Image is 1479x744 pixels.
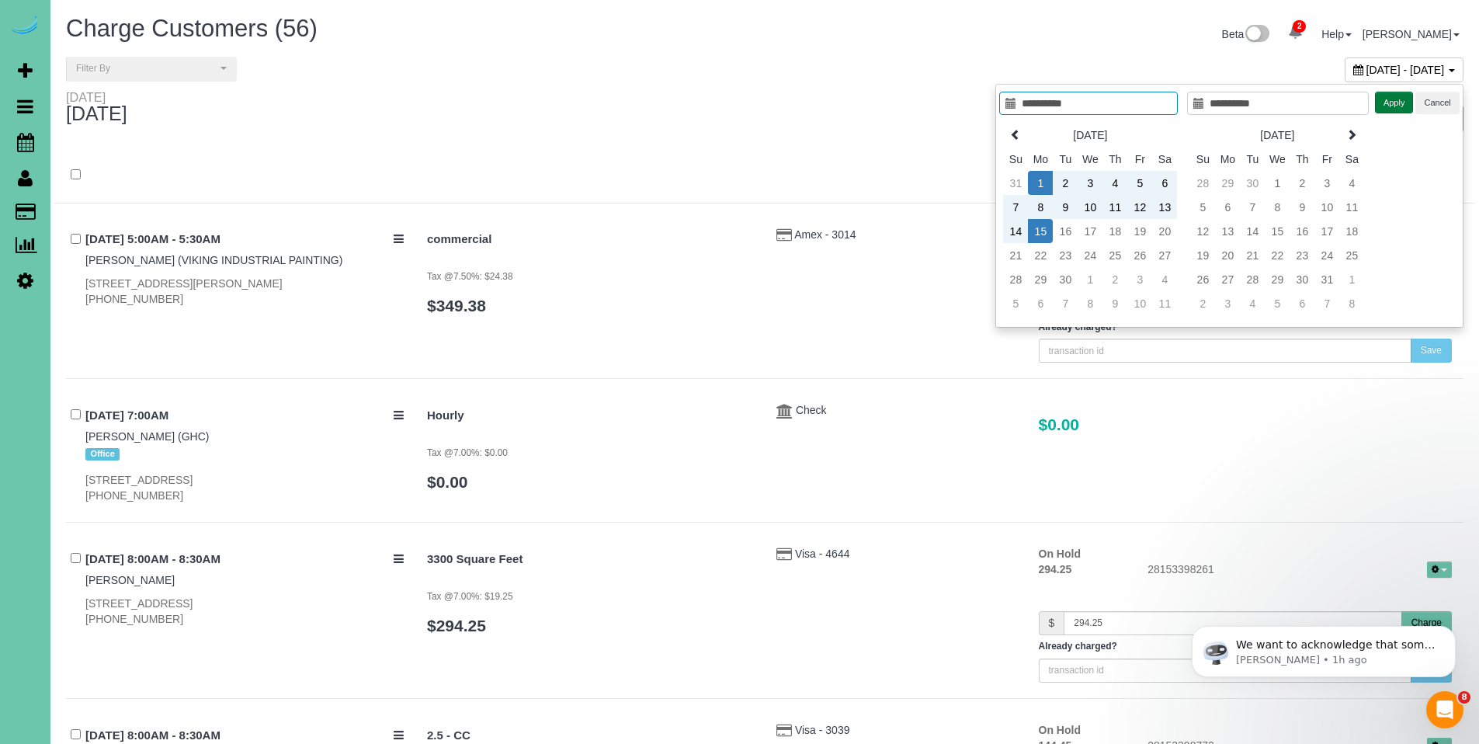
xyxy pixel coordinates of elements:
[427,271,513,282] small: Tax @7.50%: $24.38
[1078,291,1102,315] td: 8
[1240,219,1265,243] td: 14
[1039,415,1453,433] h3: $0.00
[1003,195,1028,219] td: 7
[85,276,404,307] div: [STREET_ADDRESS][PERSON_NAME] [PHONE_NUMBER]
[1314,243,1339,267] td: 24
[1190,171,1215,195] td: 28
[1152,147,1177,171] th: Sa
[1366,64,1445,76] span: [DATE] - [DATE]
[1028,291,1053,315] td: 6
[1290,267,1314,291] td: 30
[1102,291,1127,315] td: 9
[1290,171,1314,195] td: 2
[1028,219,1053,243] td: 15
[1127,219,1152,243] td: 19
[1339,219,1364,243] td: 18
[1339,171,1364,195] td: 4
[85,472,404,503] div: [STREET_ADDRESS] [PHONE_NUMBER]
[794,228,856,241] span: Amex - 3014
[85,729,404,742] h4: [DATE] 8:00AM - 8:30AM
[1028,195,1053,219] td: 8
[1314,171,1339,195] td: 3
[1053,243,1078,267] td: 23
[1127,195,1152,219] td: 12
[1127,243,1152,267] td: 26
[85,233,404,246] h4: [DATE] 5:00AM - 5:30AM
[66,15,318,42] span: Charge Customers (56)
[1102,243,1127,267] td: 25
[1152,195,1177,219] td: 13
[1003,171,1028,195] td: 31
[1152,291,1177,315] td: 11
[1168,593,1479,702] iframe: Intercom notifications message
[1190,147,1215,171] th: Su
[1215,171,1240,195] td: 29
[1039,659,1411,683] input: transaction id
[1240,267,1265,291] td: 28
[1240,243,1265,267] td: 21
[1053,219,1078,243] td: 16
[1215,147,1240,171] th: Mo
[1127,267,1152,291] td: 3
[1339,147,1364,171] th: Sa
[1240,171,1265,195] td: 30
[9,16,40,37] a: Automaid Logo
[1215,219,1240,243] td: 13
[427,409,753,422] h4: Hourly
[1293,20,1306,33] span: 2
[1078,243,1102,267] td: 24
[1102,219,1127,243] td: 18
[1314,219,1339,243] td: 17
[795,548,850,560] a: Visa - 4644
[1136,561,1463,580] div: 28153398261
[1078,171,1102,195] td: 3
[1290,291,1314,315] td: 6
[1102,195,1127,219] td: 11
[427,591,513,602] small: Tax @7.00%: $19.25
[85,553,404,566] h4: [DATE] 8:00AM - 8:30AM
[1028,171,1053,195] td: 1
[1102,171,1127,195] td: 4
[1265,267,1290,291] td: 29
[1215,267,1240,291] td: 27
[1190,243,1215,267] td: 19
[1152,267,1177,291] td: 4
[1152,243,1177,267] td: 27
[1222,28,1270,40] a: Beta
[1265,171,1290,195] td: 1
[1190,267,1215,291] td: 26
[1039,548,1081,560] strong: On Hold
[795,724,850,736] span: Visa - 3039
[1028,267,1053,291] td: 29
[427,729,753,742] h4: 2.5 - CC
[1240,195,1265,219] td: 7
[85,448,120,461] span: Office
[1078,267,1102,291] td: 1
[1127,171,1152,195] td: 5
[1102,147,1127,171] th: Th
[1314,147,1339,171] th: Fr
[1215,243,1240,267] td: 20
[1003,291,1028,315] td: 5
[796,404,827,416] a: Check
[66,57,237,81] button: Filter By
[1078,195,1102,219] td: 10
[427,553,753,566] h4: 3300 Square Feet
[1053,195,1078,219] td: 9
[1053,147,1078,171] th: Tu
[1265,147,1290,171] th: We
[1190,195,1215,219] td: 5
[1028,147,1053,171] th: Mo
[1102,267,1127,291] td: 2
[1003,243,1028,267] td: 21
[1215,123,1339,147] th: [DATE]
[1321,28,1352,40] a: Help
[1265,291,1290,315] td: 5
[1339,195,1364,219] td: 11
[76,62,217,75] span: Filter By
[66,91,143,125] div: [DATE]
